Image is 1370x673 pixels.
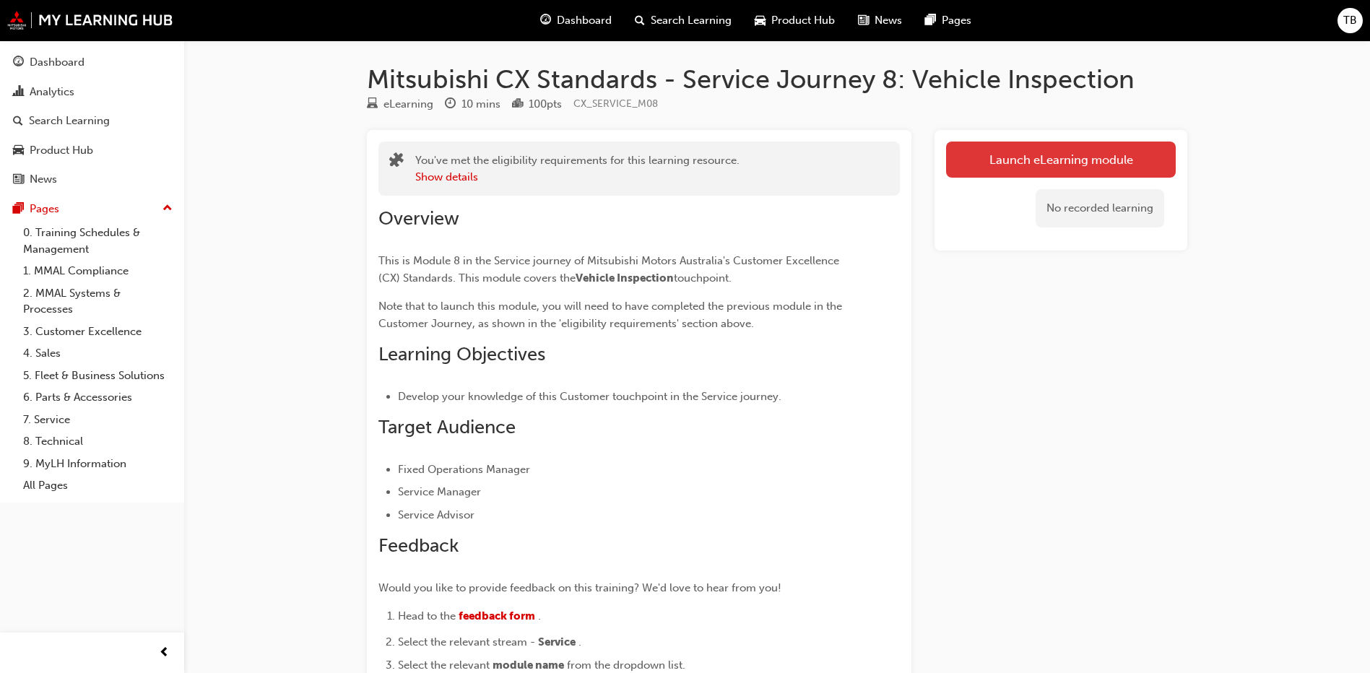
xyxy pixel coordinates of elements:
div: 100 pts [529,96,562,113]
span: . [538,609,541,622]
a: 1. MMAL Compliance [17,260,178,282]
div: Search Learning [29,113,110,129]
span: Product Hub [771,12,835,29]
span: clock-icon [445,98,456,111]
span: Note that to launch this module, you will need to have completed the previous module in the Custo... [378,300,845,330]
span: pages-icon [13,203,24,216]
div: Pages [30,201,59,217]
a: pages-iconPages [914,6,983,35]
div: 10 mins [461,96,500,113]
a: All Pages [17,474,178,497]
a: search-iconSearch Learning [623,6,743,35]
div: News [30,171,57,188]
div: Dashboard [30,54,84,71]
span: Service Manager [398,485,481,498]
span: puzzle-icon [389,154,404,170]
a: 4. Sales [17,342,178,365]
span: pages-icon [925,12,936,30]
a: 3. Customer Excellence [17,321,178,343]
a: 8. Technical [17,430,178,453]
button: Pages [6,196,178,222]
span: guage-icon [13,56,24,69]
img: mmal [7,11,173,30]
a: News [6,166,178,193]
div: Points [512,95,562,113]
span: prev-icon [159,644,170,662]
a: 2. MMAL Systems & Processes [17,282,178,321]
span: Develop your knowledge of this Customer touchpoint in the Service journey. [398,390,781,403]
span: news-icon [13,173,24,186]
span: Dashboard [557,12,612,29]
a: 0. Training Schedules & Management [17,222,178,260]
span: Pages [942,12,971,29]
span: This is Module 8 in the Service journey of Mitsubishi Motors Australia's Customer Excellence (CX)... [378,254,842,285]
span: Search Learning [651,12,732,29]
span: Feedback [378,534,459,557]
a: Dashboard [6,49,178,76]
a: Analytics [6,79,178,105]
button: Show details [415,169,478,186]
span: Fixed Operations Manager [398,463,530,476]
a: feedback form [459,609,535,622]
span: Overview [378,207,459,230]
span: . [578,635,581,648]
button: TB [1338,8,1363,33]
span: search-icon [635,12,645,30]
span: module name [493,659,564,672]
h1: Mitsubishi CX Standards - Service Journey 8: Vehicle Inspection [367,64,1187,95]
span: news-icon [858,12,869,30]
span: Service [538,635,576,648]
div: Type [367,95,433,113]
span: podium-icon [512,98,523,111]
span: Learning resource code [573,97,658,110]
span: Service Advisor [398,508,474,521]
a: Product Hub [6,137,178,164]
span: car-icon [755,12,766,30]
span: car-icon [13,144,24,157]
span: Learning Objectives [378,343,545,365]
div: No recorded learning [1036,189,1164,227]
span: up-icon [162,199,173,218]
a: Launch eLearning module [946,142,1176,178]
div: eLearning [383,96,433,113]
button: DashboardAnalyticsSearch LearningProduct HubNews [6,46,178,196]
div: Analytics [30,84,74,100]
a: news-iconNews [846,6,914,35]
a: 6. Parts & Accessories [17,386,178,409]
span: Select the relevant [398,659,490,672]
span: from the dropdown list. [567,659,685,672]
div: Duration [445,95,500,113]
a: guage-iconDashboard [529,6,623,35]
span: News [875,12,902,29]
div: You've met the eligibility requirements for this learning resource. [415,152,740,185]
a: 9. MyLH Information [17,453,178,475]
span: Target Audience [378,416,516,438]
span: TB [1343,12,1357,29]
span: touchpoint. [674,272,732,285]
span: chart-icon [13,86,24,99]
a: car-iconProduct Hub [743,6,846,35]
span: guage-icon [540,12,551,30]
a: Search Learning [6,108,178,134]
span: learningResourceType_ELEARNING-icon [367,98,378,111]
a: 7. Service [17,409,178,431]
span: search-icon [13,115,23,128]
div: Product Hub [30,142,93,159]
span: Vehicle Inspection [576,272,674,285]
span: Head to the [398,609,456,622]
span: Select the relevant stream - [398,635,535,648]
a: 5. Fleet & Business Solutions [17,365,178,387]
span: Would you like to provide feedback on this training? We'd love to hear from you! [378,581,781,594]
